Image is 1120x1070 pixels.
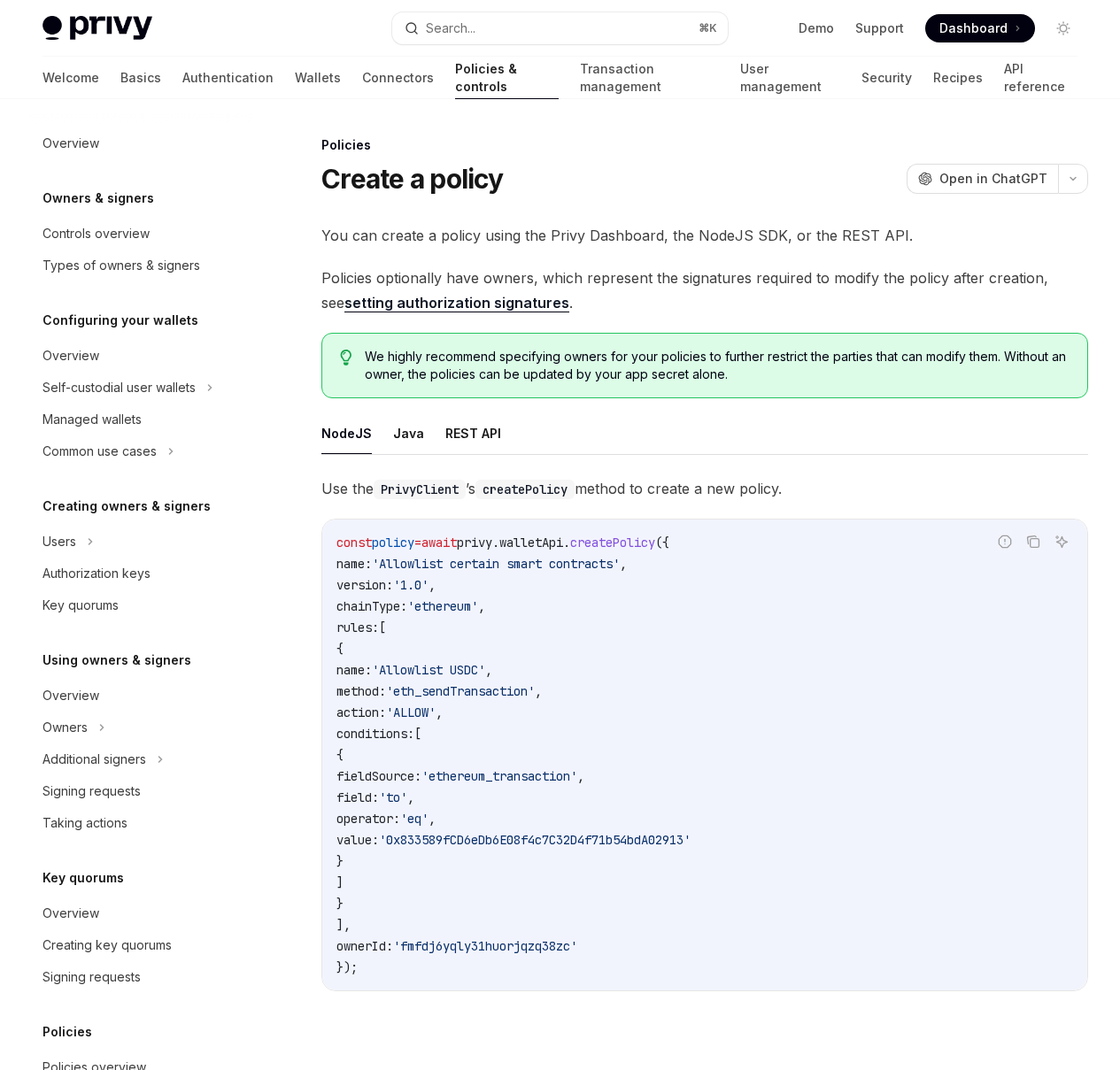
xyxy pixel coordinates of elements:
[336,620,379,635] span: rules:
[386,683,535,699] span: 'eth_sendTransaction'
[365,348,1070,383] span: We highly recommend specifying owners for your policies to further restrict the parties that can ...
[336,662,372,678] span: name:
[379,620,386,635] span: [
[933,57,983,99] a: Recipes
[42,531,76,552] div: Users
[699,21,717,35] span: ⌘ K
[407,598,478,614] span: 'ethereum'
[740,57,839,99] a: User management
[336,726,414,742] span: conditions:
[499,535,563,550] span: walletApi
[379,789,407,805] span: 'to'
[42,717,88,738] div: Owners
[336,896,344,912] span: }
[321,163,503,195] h1: Create a policy
[336,832,379,848] span: value:
[445,412,501,454] button: REST API
[336,683,386,699] span: method:
[426,18,475,39] div: Search...
[1022,530,1045,553] button: Copy the contents from the code block
[336,938,393,954] span: ownerId:
[28,218,255,250] a: Controls overview
[42,441,157,462] div: Common use cases
[336,556,372,572] span: name:
[336,811,400,827] span: operator:
[42,377,196,398] div: Self-custodial user wallets
[939,170,1047,188] span: Open in ChatGPT
[861,57,912,99] a: Security
[344,294,569,312] a: setting authorization signatures
[392,12,728,44] button: Search...⌘K
[42,133,99,154] div: Overview
[372,662,485,678] span: 'Allowlist USDC'
[42,496,211,517] h5: Creating owners & signers
[457,535,492,550] span: privy
[28,127,255,159] a: Overview
[421,768,577,784] span: 'ethereum_transaction'
[436,704,443,720] span: ,
[28,589,255,621] a: Key quorums
[42,310,198,331] h5: Configuring your wallets
[386,704,436,720] span: 'ALLOW'
[42,781,141,802] div: Signing requests
[580,57,720,99] a: Transaction management
[475,480,575,499] code: createPolicy
[993,530,1016,553] button: Report incorrect code
[336,598,407,614] span: chainType:
[340,350,352,366] svg: Tip
[414,726,421,742] span: [
[321,412,372,454] button: NodeJS
[336,789,379,805] span: field:
[400,811,429,827] span: 'eq'
[42,749,146,770] div: Additional signers
[336,641,344,657] span: {
[1004,57,1078,99] a: API reference
[336,959,358,975] span: });
[655,535,669,550] span: ({
[620,556,627,572] span: ,
[563,535,570,550] span: .
[535,683,542,699] span: ,
[570,535,655,550] span: createPolicy
[42,867,124,889] h5: Key quorums
[577,768,584,784] span: ,
[429,577,436,593] span: ,
[421,535,457,550] span: await
[336,577,393,593] span: version:
[362,57,434,99] a: Connectors
[42,1021,92,1043] h5: Policies
[393,938,577,954] span: 'fmfdj6yqly31huorjqzq38zc'
[42,16,152,41] img: light logo
[28,558,255,589] a: Authorization keys
[42,903,99,924] div: Overview
[28,680,255,712] a: Overview
[939,19,1008,37] span: Dashboard
[455,57,559,99] a: Policies & controls
[321,266,1088,315] span: Policies optionally have owners, which represent the signatures required to modify the policy aft...
[42,685,99,706] div: Overview
[321,136,1088,154] div: Policies
[407,789,414,805] span: ,
[372,535,414,550] span: policy
[28,929,255,961] a: Creating key quorums
[799,19,834,37] a: Demo
[321,223,1088,248] span: You can create a policy using the Privy Dashboard, the NodeJS SDK, or the REST API.
[336,768,421,784] span: fieldSource:
[336,917,351,933] span: ],
[336,535,372,550] span: const
[379,832,691,848] span: '0x833589fCD6eDb6E08f4c7C32D4f71b54bdA02913'
[42,345,99,366] div: Overview
[42,255,200,276] div: Types of owners & signers
[28,897,255,929] a: Overview
[414,535,421,550] span: =
[485,662,492,678] span: ,
[42,595,119,616] div: Key quorums
[42,966,141,988] div: Signing requests
[28,340,255,372] a: Overview
[478,598,485,614] span: ,
[336,853,344,869] span: }
[336,704,386,720] span: action:
[28,775,255,807] a: Signing requests
[1049,14,1078,42] button: Toggle dark mode
[374,480,466,499] code: PrivyClient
